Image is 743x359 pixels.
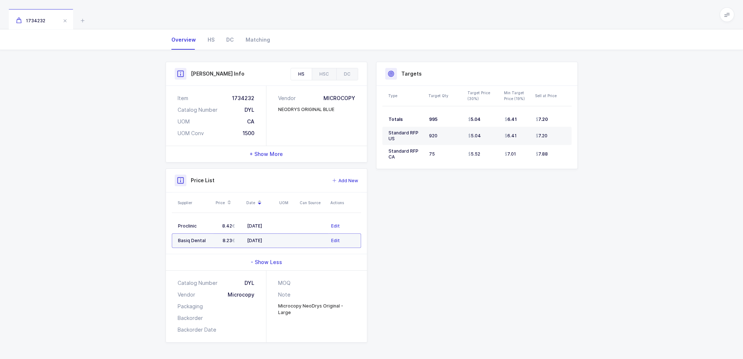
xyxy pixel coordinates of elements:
h3: Price List [191,177,215,184]
div: Backorder Date [178,326,216,333]
div: DC [220,30,240,50]
div: CA [247,118,254,125]
div: [DATE] [247,223,274,229]
div: 1500 [243,130,254,137]
div: UOM [279,200,295,206]
span: 7.20 [536,133,547,139]
div: Backorder [178,314,203,322]
div: UOM [178,118,190,125]
span: - Show Less [251,259,282,266]
div: Basiq Dental [178,238,211,244]
div: Packaging [178,303,203,310]
button: Edit [331,222,340,230]
div: Sell at Price [535,93,569,99]
span: Standard RFP CA [388,148,418,160]
div: Microcopy NeoDrys Original - Large [278,303,355,316]
span: 8.42 [222,223,235,229]
h3: [PERSON_NAME] Info [191,70,244,77]
div: + Show More [166,146,367,162]
div: UOM Conv [178,130,204,137]
span: Standard RFP US [388,130,418,141]
div: DC [336,68,358,80]
div: Note [278,291,291,298]
div: Actions [330,200,359,206]
span: 5.04 [468,133,481,139]
span: Totals [388,117,403,122]
div: Vendor [278,95,299,102]
div: Matching [240,30,276,50]
span: 7.88 [536,151,548,157]
div: Min Target Price (19%) [504,90,531,102]
span: 995 [429,117,437,122]
div: Target Price (30%) [467,90,500,102]
div: [DATE] [247,238,274,244]
div: Type [388,93,424,99]
div: Overview [166,30,202,50]
span: 5.52 [468,151,480,157]
div: HSC [312,68,336,80]
span: 6.41 [505,133,517,139]
div: HS [291,68,312,80]
button: Edit [331,237,340,244]
div: Proclinic [178,223,211,229]
span: 920 [429,133,437,138]
div: HS [202,30,220,50]
span: Add New [338,177,358,184]
div: MICROCOPY [323,95,355,102]
span: 5.04 [468,117,481,122]
div: Price [216,196,242,209]
div: - Show Less [166,254,367,270]
button: Add New [332,177,358,184]
span: 8.23 [223,238,235,244]
span: 7.20 [536,117,548,122]
div: Supplier [178,200,211,206]
div: Target Qty [428,93,463,99]
span: 6.41 [505,117,517,122]
span: 75 [429,151,435,157]
span: 7.01 [505,151,516,157]
h3: Targets [401,70,422,77]
span: + Show More [250,150,283,158]
div: - Show Less [166,270,367,342]
div: Date [246,196,275,209]
span: 1734232 [16,18,45,23]
div: Can Source [300,200,326,206]
div: MOQ [278,279,291,287]
div: NEODRYS ORIGINAL BLUE [278,106,334,113]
